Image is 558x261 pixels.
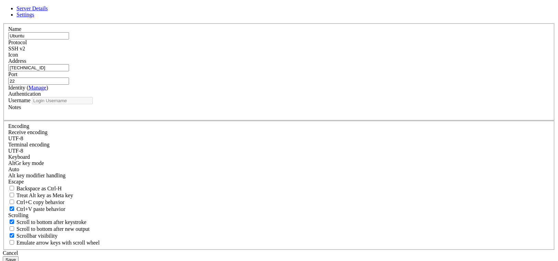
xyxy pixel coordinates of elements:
[27,85,48,91] span: ( )
[8,160,44,166] label: Set the expected encoding for data received from the host. If the encodings do not match, visual ...
[16,233,58,239] span: Scrollbar visibility
[8,173,66,178] label: Controls how the Alt key is handled. Escape: Send an ESC prefix. 8-Bit: Add 128 to the typed char...
[10,206,14,211] input: Ctrl+V paste behavior
[8,78,69,85] input: Port Number
[16,192,73,198] span: Treat Alt key as Meta key
[32,97,93,104] input: Login Username
[8,148,550,154] div: UTF-8
[8,46,550,52] div: SSH v2
[8,206,65,212] label: Ctrl+V pastes if true, sends ^V to host if false. Ctrl+Shift+V sends ^V to host if true, pastes i...
[8,39,27,45] label: Protocol
[16,186,62,191] span: Backspace as Ctrl-H
[8,240,100,246] label: When using the alternative screen buffer, and DECCKM (Application Cursor Keys) is active, mouse w...
[8,233,58,239] label: The vertical scrollbar mode.
[8,226,90,232] label: Scroll to bottom after new output.
[10,233,14,238] input: Scrollbar visibility
[8,123,29,129] label: Encoding
[8,52,18,58] label: Icon
[8,166,19,172] span: Auto
[8,64,69,71] input: Host Name or IP
[10,240,14,245] input: Emulate arrow keys with scroll wheel
[10,186,14,190] input: Backspace as Ctrl-H
[3,250,555,256] div: Cancel
[10,200,14,204] input: Ctrl+C copy behavior
[8,46,25,51] span: SSH v2
[8,97,31,103] label: Username
[16,206,65,212] span: Ctrl+V paste behavior
[16,219,87,225] span: Scroll to bottom after keystroke
[8,58,26,64] label: Address
[8,32,69,39] input: Server Name
[29,85,46,91] a: Manage
[8,199,65,205] label: Ctrl-C copies if true, send ^C to host if false. Ctrl-Shift-C sends ^C to host if true, copies if...
[8,154,30,160] label: Keyboard
[8,85,48,91] label: Identity
[3,3,468,9] x-row: Connection timed out
[3,9,5,15] div: (0, 1)
[8,91,41,97] label: Authentication
[8,135,550,142] div: UTF-8
[8,142,49,147] label: The default terminal encoding. ISO-2022 enables character map translations (like graphics maps). ...
[10,193,14,197] input: Treat Alt key as Meta key
[16,12,34,17] a: Settings
[16,226,90,232] span: Scroll to bottom after new output
[10,220,14,224] input: Scroll to bottom after keystroke
[8,135,23,141] span: UTF-8
[16,240,100,246] span: Emulate arrow keys with scroll wheel
[8,129,47,135] label: Set the expected encoding for data received from the host. If the encodings do not match, visual ...
[8,186,62,191] label: If true, the backspace should send BS ('\x08', aka ^H). Otherwise the backspace key should send '...
[16,5,48,11] a: Server Details
[8,166,550,173] div: Auto
[8,71,18,77] label: Port
[8,179,550,185] div: Escape
[8,192,73,198] label: Whether the Alt key acts as a Meta key or as a distinct Alt key.
[8,26,21,32] label: Name
[8,148,23,154] span: UTF-8
[16,199,65,205] span: Ctrl+C copy behavior
[8,104,21,110] label: Notes
[8,212,29,218] label: Scrolling
[8,219,87,225] label: Whether to scroll to the bottom on any keystroke.
[8,179,24,185] span: Escape
[10,226,14,231] input: Scroll to bottom after new output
